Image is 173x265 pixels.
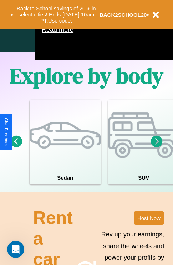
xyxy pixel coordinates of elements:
iframe: Intercom live chat [7,241,24,258]
button: Host Now [134,211,164,225]
h4: Sedan [30,171,101,184]
b: BACK2SCHOOL20 [100,12,147,18]
h1: Explore by body [10,61,163,90]
button: Back to School savings of 20% in select cities! Ends [DATE] 10am PT.Use code: [13,4,100,26]
div: Give Feedback [4,118,9,147]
